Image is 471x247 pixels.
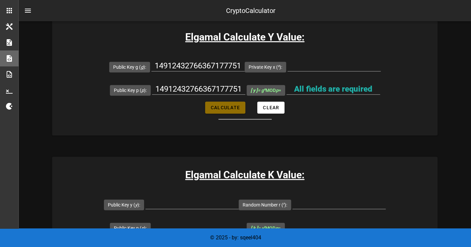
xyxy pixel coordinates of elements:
i: p [275,225,278,231]
i: p [141,88,144,93]
span: MOD = [251,225,281,231]
i: g [141,64,143,70]
i: = y [251,225,265,231]
label: Private Key x ( ): [249,64,282,70]
sup: x [278,64,279,68]
label: Public Key p ( ): [114,87,147,94]
label: Public Key g ( ): [113,64,146,70]
i: p [141,225,144,231]
div: CryptoCalculator [226,6,275,16]
i: y [135,202,137,207]
i: p [276,88,278,93]
span: MOD = [251,88,281,93]
b: [ y ] [251,88,258,93]
label: Public Key p ( ): [114,225,147,231]
button: Clear [257,102,284,114]
sup: r [264,225,265,229]
label: Public Key y ( ): [108,202,140,208]
h3: Elgamal Calculate K Value: [52,167,437,182]
button: Calculate [205,102,245,114]
label: Random Number r ( ): [243,202,287,208]
i: = g [251,88,266,93]
button: nav-menu-toggle [20,3,36,19]
h3: Elgamal Calculate Y Value: [52,30,437,44]
span: © 2025 - by: sqeel404 [210,234,261,241]
sup: x [264,87,266,91]
b: [ k ] [251,225,258,231]
span: Calculate [210,105,240,110]
sup: r [283,202,284,206]
span: Clear [263,105,279,110]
